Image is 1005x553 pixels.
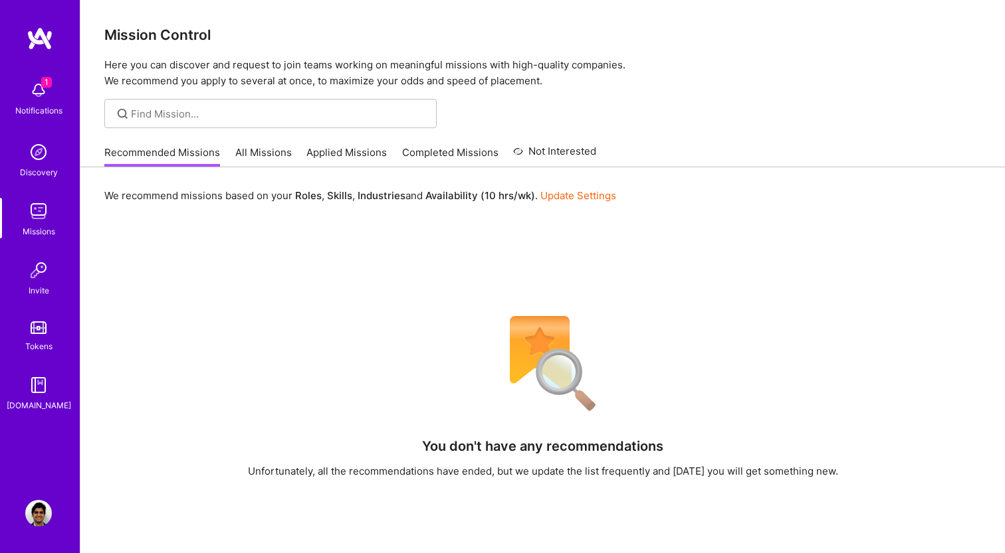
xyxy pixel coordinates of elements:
div: Discovery [20,165,58,179]
b: Availability (10 hrs/wk) [425,189,535,202]
i: icon SearchGrey [115,106,130,121]
a: Not Interested [513,143,596,167]
b: Industries [358,189,405,202]
img: logo [27,27,53,50]
img: tokens [31,321,47,334]
a: Update Settings [540,189,616,202]
img: teamwork [25,198,52,224]
img: guide book [25,372,52,398]
p: Here you can discover and request to join teams working on meaningful missions with high-quality ... [104,57,981,89]
input: Find Mission... [131,107,427,121]
img: User Avatar [25,500,52,526]
img: Invite [25,257,52,283]
b: Roles [295,189,322,202]
img: bell [25,77,52,104]
b: Skills [327,189,352,202]
div: Missions [23,224,55,238]
div: Notifications [15,104,62,118]
a: Completed Missions [402,145,499,167]
a: User Avatar [22,500,55,526]
div: Invite [29,283,49,297]
img: discovery [25,139,52,165]
div: [DOMAIN_NAME] [7,398,71,412]
img: No Results [487,307,600,420]
a: Recommended Missions [104,145,220,167]
span: 1 [41,77,52,88]
a: All Missions [235,145,292,167]
h3: Mission Control [104,27,981,43]
div: Unfortunately, all the recommendations have ended, but we update the list frequently and [DATE] y... [248,464,838,478]
div: Tokens [25,339,53,353]
h4: You don't have any recommendations [422,438,663,454]
a: Applied Missions [306,145,387,167]
p: We recommend missions based on your , , and . [104,189,616,202]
